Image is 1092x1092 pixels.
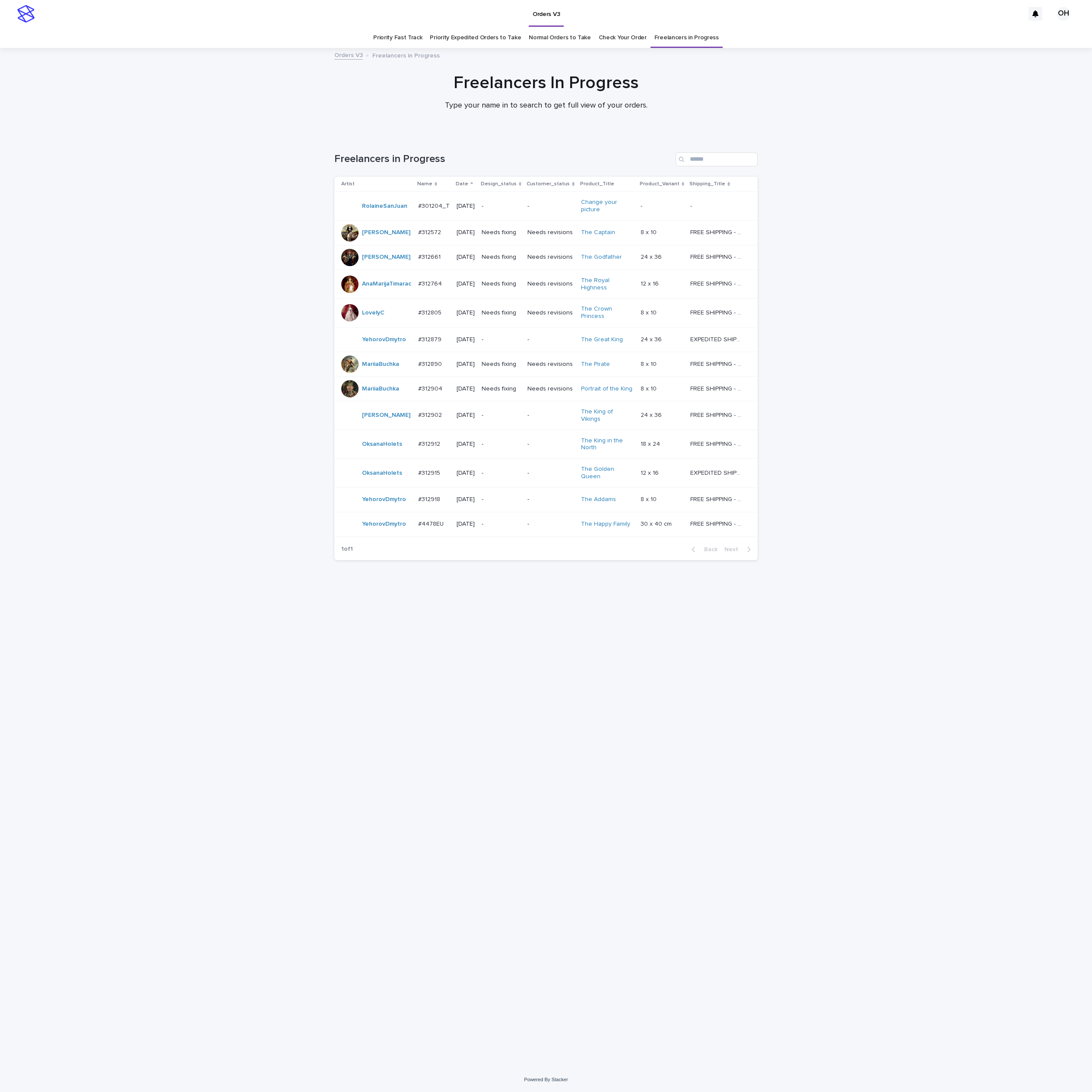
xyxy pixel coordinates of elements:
[724,546,743,552] span: Next
[334,73,758,93] h1: Freelancers In Progress
[527,412,574,419] p: -
[373,28,422,48] a: Priority Fast Track
[527,521,574,528] p: -
[334,220,758,245] tr: [PERSON_NAME] #312572#312572 [DATE]Needs fixingNeeds revisionsThe Captain 8 x 108 x 10 FREE SHIPP...
[334,512,758,536] tr: YehorovDmytro #4478EU#4478EU [DATE]--The Happy Family 30 x 40 cm30 x 40 cm FREE SHIPPING - previe...
[362,336,406,343] a: YehorovDmytro
[334,298,758,327] tr: LovelyC #312805#312805 [DATE]Needs fixingNeeds revisionsThe Crown Princess 8 x 108 x 10 FREE SHIP...
[581,199,634,213] a: Change your picture
[334,270,758,298] tr: AnaMarijaTimarac #312764#312764 [DATE]Needs fixingNeeds revisionsThe Royal Highness 12 x 1612 x 1...
[457,361,475,368] p: [DATE]
[581,385,632,393] a: Portrait of the King
[690,252,746,261] p: FREE SHIPPING - preview in 1-2 business days, after your approval delivery will take 5-10 b.d.
[690,227,746,236] p: FREE SHIPPING - preview in 1-2 business days, after your approval delivery will take 5-10 b.d.
[362,441,402,448] a: OksanaHolets
[418,439,442,448] p: #312912
[690,308,746,317] p: FREE SHIPPING - preview in 1-2 business days, after your approval delivery will take 5-10 b.d.
[527,309,574,317] p: Needs revisions
[581,466,634,480] a: The Golden Queen
[690,494,746,503] p: FREE SHIPPING - preview in 1-2 business days, after your approval delivery will take 5-10 b.d.
[362,229,410,236] a: [PERSON_NAME]
[641,279,660,288] p: 12 x 16
[529,28,591,48] a: Normal Orders to Take
[640,179,679,189] p: Product_Variant
[580,179,614,189] p: Product_Title
[690,519,746,528] p: FREE SHIPPING - preview in 1-2 business days, after your approval delivery will take 6-10 busines...
[334,376,758,401] tr: MariiaBuchka #312904#312904 [DATE]Needs fixingNeeds revisionsPortrait of the King 8 x 108 x 10 FR...
[418,252,442,261] p: #312661
[334,352,758,376] tr: MariiaBuchka #312890#312890 [DATE]Needs fixingNeeds revisionsThe Pirate 8 x 108 x 10 FREE SHIPPIN...
[362,203,407,210] a: RolaineSanJuan
[527,179,570,189] p: Customer_status
[641,252,663,261] p: 24 x 36
[527,441,574,448] p: -
[341,179,355,189] p: Artist
[690,384,746,393] p: FREE SHIPPING - preview in 1-2 business days, after your approval delivery will take 5-10 b.d.
[457,203,475,210] p: [DATE]
[641,519,673,528] p: 30 x 40 cm
[334,50,363,60] a: Orders V3
[641,439,662,448] p: 18 x 24
[334,245,758,270] tr: [PERSON_NAME] #312661#312661 [DATE]Needs fixingNeeds revisionsThe Godfather 24 x 3624 x 36 FREE S...
[527,361,574,368] p: Needs revisions
[690,359,746,368] p: FREE SHIPPING - preview in 1-2 business days, after your approval delivery will take 5-10 b.d.
[641,308,658,317] p: 8 x 10
[334,401,758,430] tr: [PERSON_NAME] #312902#312902 [DATE]--The King of Vikings 24 x 3624 x 36 FREE SHIPPING - preview i...
[581,336,623,343] a: The Great King
[362,412,410,419] a: [PERSON_NAME]
[457,280,475,288] p: [DATE]
[581,361,610,368] a: The Pirate
[418,494,442,503] p: #312918
[482,412,521,419] p: -
[334,430,758,459] tr: OksanaHolets #312912#312912 [DATE]--The King in the North 18 x 2418 x 24 FREE SHIPPING - preview ...
[482,521,521,528] p: -
[457,336,475,343] p: [DATE]
[482,280,521,288] p: Needs fixing
[690,334,746,343] p: EXPEDITED SHIPPING - preview in 1 business day; delivery up to 5 business days after your approval.
[1057,7,1070,21] div: OH
[581,229,615,236] a: The Captain
[482,361,521,368] p: Needs fixing
[481,179,517,189] p: Design_status
[527,203,574,210] p: -
[527,280,574,288] p: Needs revisions
[524,1077,568,1082] a: Powered By Stacker
[654,28,719,48] a: Freelancers in Progress
[417,179,432,189] p: Name
[581,408,634,423] a: The King of Vikings
[689,179,725,189] p: Shipping_Title
[334,487,758,512] tr: YehorovDmytro #312918#312918 [DATE]--The Addams 8 x 108 x 10 FREE SHIPPING - preview in 1-2 busin...
[418,308,443,317] p: #312805
[362,496,406,503] a: YehorovDmytro
[457,309,475,317] p: [DATE]
[641,384,658,393] p: 8 x 10
[527,496,574,503] p: -
[641,201,644,210] p: -
[457,229,475,236] p: [DATE]
[482,336,521,343] p: -
[641,227,658,236] p: 8 x 10
[362,254,410,261] a: [PERSON_NAME]
[482,254,521,261] p: Needs fixing
[457,496,475,503] p: [DATE]
[456,179,468,189] p: Date
[457,254,475,261] p: [DATE]
[372,50,440,60] p: Freelancers in Progress
[457,441,475,448] p: [DATE]
[418,359,444,368] p: #312890
[690,201,694,210] p: -
[581,277,634,292] a: The Royal Highness
[418,519,445,528] p: #4478EU
[334,153,672,165] h1: Freelancers in Progress
[482,309,521,317] p: Needs fixing
[699,546,717,552] span: Back
[676,152,758,166] input: Search
[362,385,399,393] a: MariiaBuchka
[641,410,663,419] p: 24 x 36
[527,254,574,261] p: Needs revisions
[527,470,574,477] p: -
[482,441,521,448] p: -
[527,385,574,393] p: Needs revisions
[581,496,616,503] a: The Addams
